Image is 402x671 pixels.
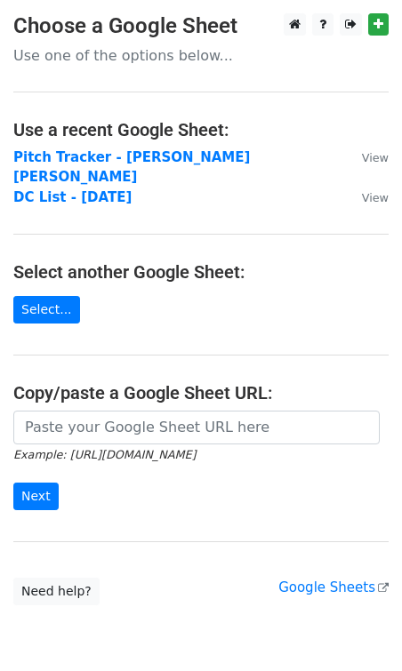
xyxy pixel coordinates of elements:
[13,411,380,444] input: Paste your Google Sheet URL here
[13,578,100,605] a: Need help?
[313,586,402,671] iframe: Chat Widget
[13,382,389,403] h4: Copy/paste a Google Sheet URL:
[13,13,389,39] h3: Choose a Google Sheet
[362,191,389,204] small: View
[13,119,389,140] h4: Use a recent Google Sheet:
[362,151,389,164] small: View
[344,189,389,205] a: View
[13,483,59,510] input: Next
[344,149,389,165] a: View
[13,149,250,186] a: Pitch Tracker - [PERSON_NAME] [PERSON_NAME]
[13,189,132,205] a: DC List - [DATE]
[13,448,196,461] small: Example: [URL][DOMAIN_NAME]
[13,296,80,324] a: Select...
[13,261,389,283] h4: Select another Google Sheet:
[278,579,389,595] a: Google Sheets
[13,46,389,65] p: Use one of the options below...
